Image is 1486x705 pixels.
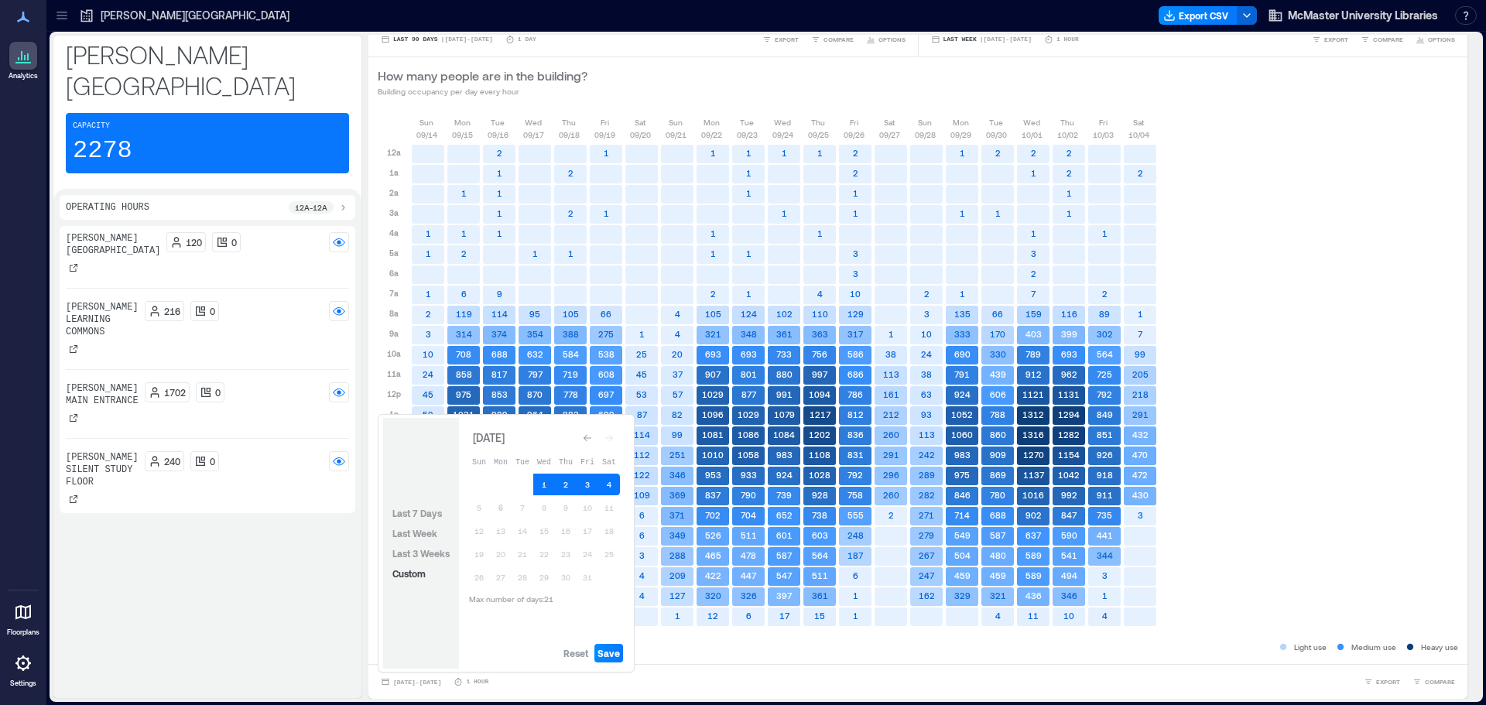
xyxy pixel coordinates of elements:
[389,187,399,199] p: 2a
[527,349,543,359] text: 632
[601,309,611,319] text: 66
[1102,228,1108,238] text: 1
[776,369,793,379] text: 880
[710,289,716,299] text: 2
[426,248,431,258] text: 1
[454,116,471,128] p: Mon
[741,309,757,319] text: 124
[491,349,508,359] text: 688
[9,71,38,80] p: Analytics
[823,35,854,44] span: COMPARE
[847,369,864,379] text: 686
[423,389,433,399] text: 45
[73,120,110,132] p: Capacity
[738,409,759,419] text: 1029
[1428,35,1455,44] span: OPTIONS
[853,248,858,258] text: 3
[847,309,864,319] text: 129
[918,116,932,128] p: Sun
[392,568,426,579] span: Custom
[636,389,647,399] text: 53
[563,389,578,399] text: 778
[453,409,474,419] text: 1031
[883,389,899,399] text: 161
[497,228,502,238] text: 1
[66,201,149,214] p: Operating Hours
[1067,188,1072,198] text: 1
[630,128,651,141] p: 09/20
[809,389,830,399] text: 1094
[741,329,757,339] text: 348
[597,647,620,659] span: Save
[776,329,793,339] text: 361
[392,528,437,539] span: Last Week
[702,409,724,419] text: 1096
[533,474,555,495] button: 1
[491,116,505,128] p: Tue
[844,128,865,141] p: 09/26
[1132,389,1149,399] text: 218
[598,369,615,379] text: 608
[378,67,587,85] p: How many people are in the building?
[672,409,683,419] text: 82
[527,329,543,339] text: 354
[772,128,793,141] p: 09/24
[1358,32,1406,47] button: COMPARE
[710,148,716,158] text: 1
[636,349,647,359] text: 25
[1031,148,1036,158] text: 2
[497,289,502,299] text: 9
[389,408,399,420] p: 1p
[1022,128,1043,141] p: 10/01
[186,236,202,248] p: 120
[1058,389,1080,399] text: 1131
[782,208,787,218] text: 1
[389,227,399,239] p: 4a
[885,349,896,359] text: 38
[1324,35,1348,44] span: EXPORT
[746,188,752,198] text: 1
[563,409,579,419] text: 883
[737,128,758,141] p: 09/23
[705,309,721,319] text: 105
[1031,289,1036,299] text: 7
[10,679,36,688] p: Settings
[563,349,579,359] text: 584
[1361,674,1403,690] button: EXPORT
[1067,148,1072,158] text: 2
[817,289,823,299] text: 4
[810,409,831,419] text: 1217
[594,128,615,141] p: 09/19
[741,389,757,399] text: 877
[808,128,829,141] p: 09/25
[4,37,43,85] a: Analytics
[666,128,687,141] p: 09/21
[389,166,399,179] p: 1a
[497,168,502,178] text: 1
[563,647,588,659] span: Reset
[1138,168,1143,178] text: 2
[921,389,932,399] text: 63
[528,369,543,379] text: 797
[532,248,538,258] text: 1
[164,305,180,317] p: 216
[954,349,971,359] text: 690
[776,349,792,359] text: 733
[863,32,909,47] button: OPTIONS
[389,544,453,563] button: Last 3 Weeks
[426,309,431,319] text: 2
[1097,389,1112,399] text: 792
[883,369,899,379] text: 113
[66,301,139,338] p: [PERSON_NAME] Learning Commons
[1138,329,1143,339] text: 7
[705,349,721,359] text: 693
[577,474,598,495] button: 3
[497,188,502,198] text: 1
[461,188,467,198] text: 1
[1057,128,1078,141] p: 10/02
[461,289,467,299] text: 6
[559,128,580,141] p: 09/18
[990,369,1006,379] text: 439
[389,267,399,279] p: 6a
[669,116,683,128] p: Sun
